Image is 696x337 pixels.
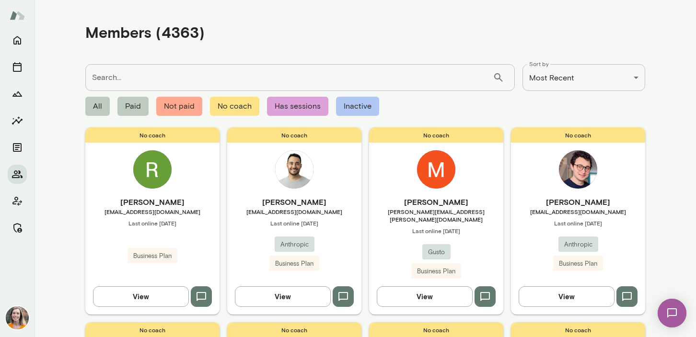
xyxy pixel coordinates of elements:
[210,97,259,116] span: No coach
[85,23,205,41] h4: Members (4363)
[8,218,27,237] button: Manage
[8,84,27,103] button: Growth Plan
[227,127,361,143] span: No coach
[117,97,149,116] span: Paid
[269,259,319,269] span: Business Plan
[156,97,202,116] span: Not paid
[411,267,461,276] span: Business Plan
[8,111,27,130] button: Insights
[377,286,473,306] button: View
[369,127,503,143] span: No coach
[8,191,27,211] button: Client app
[8,165,27,184] button: Members
[422,247,451,257] span: Gusto
[85,127,220,143] span: No coach
[85,97,110,116] span: All
[336,97,379,116] span: Inactive
[227,219,361,227] span: Last online [DATE]
[559,150,597,189] img: Nicolas Thiébaud
[8,57,27,77] button: Sessions
[519,286,615,306] button: View
[522,64,645,91] div: Most Recent
[128,251,177,261] span: Business Plan
[553,259,603,269] span: Business Plan
[529,60,549,68] label: Sort by
[558,240,598,249] span: Anthropic
[10,6,25,24] img: Mento
[235,286,331,306] button: View
[369,208,503,223] span: [PERSON_NAME][EMAIL_ADDRESS][PERSON_NAME][DOMAIN_NAME]
[93,286,189,306] button: View
[417,150,455,189] img: Mike Hardy
[85,196,220,208] h6: [PERSON_NAME]
[369,196,503,208] h6: [PERSON_NAME]
[511,208,645,215] span: [EMAIL_ADDRESS][DOMAIN_NAME]
[511,196,645,208] h6: [PERSON_NAME]
[227,196,361,208] h6: [PERSON_NAME]
[8,138,27,157] button: Documents
[275,150,313,189] img: AJ Ribeiro
[85,219,220,227] span: Last online [DATE]
[511,127,645,143] span: No coach
[133,150,172,189] img: Ryn Linthicum
[227,208,361,215] span: [EMAIL_ADDRESS][DOMAIN_NAME]
[267,97,328,116] span: Has sessions
[369,227,503,235] span: Last online [DATE]
[275,240,314,249] span: Anthropic
[8,31,27,50] button: Home
[511,219,645,227] span: Last online [DATE]
[6,306,29,329] img: Carrie Kelly
[85,208,220,215] span: [EMAIL_ADDRESS][DOMAIN_NAME]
